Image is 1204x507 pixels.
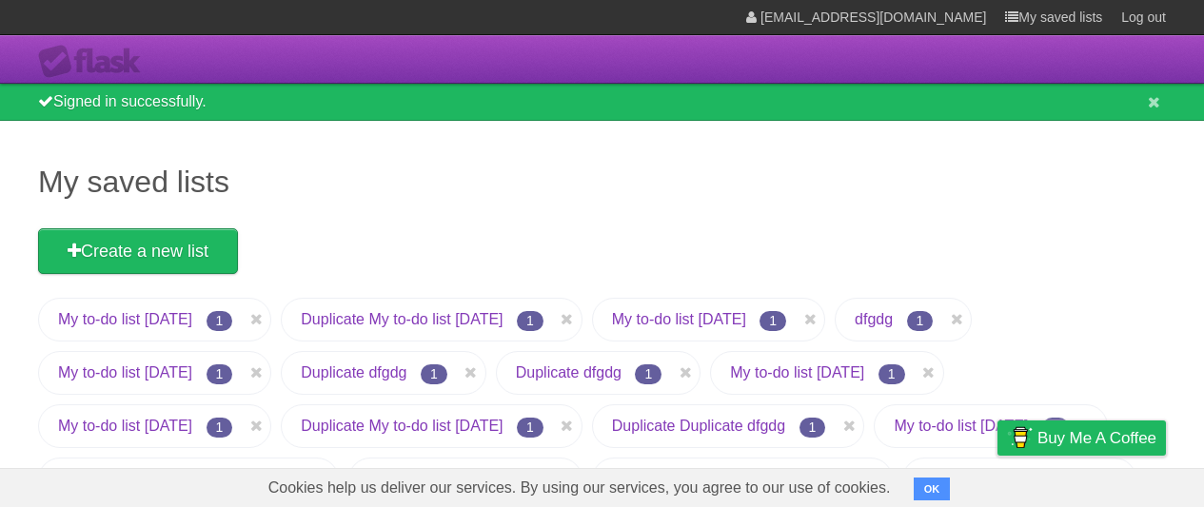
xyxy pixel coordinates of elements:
[612,418,785,434] a: Duplicate Duplicate dfgdg
[58,418,192,434] a: My to-do list [DATE]
[207,418,233,438] span: 1
[58,311,192,327] a: My to-do list [DATE]
[760,311,786,331] span: 1
[516,364,622,380] a: Duplicate dfgdg
[38,228,238,274] a: Create a new list
[517,418,543,438] span: 1
[855,311,893,327] a: dfgdg
[1037,421,1156,455] span: Buy me a coffee
[997,420,1166,456] a: Buy me a coffee
[301,311,503,327] a: Duplicate My to-do list [DATE]
[207,364,233,384] span: 1
[517,311,543,331] span: 1
[207,311,233,331] span: 1
[38,159,1166,205] h1: My saved lists
[301,364,406,380] a: Duplicate dfgdg
[249,469,910,507] span: Cookies help us deliver our services. By using our services, you agree to our use of cookies.
[58,364,192,380] a: My to-do list [DATE]
[730,364,864,380] a: My to-do list [DATE]
[612,311,746,327] a: My to-do list [DATE]
[635,364,661,384] span: 1
[799,418,826,438] span: 1
[894,418,1028,434] a: My to-do list [DATE]
[878,364,905,384] span: 1
[914,478,951,500] button: OK
[907,311,934,331] span: 1
[421,364,447,384] span: 1
[1007,421,1033,454] img: Buy me a coffee
[38,45,152,79] div: Flask
[1042,418,1069,438] span: 1
[301,418,503,434] a: Duplicate My to-do list [DATE]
